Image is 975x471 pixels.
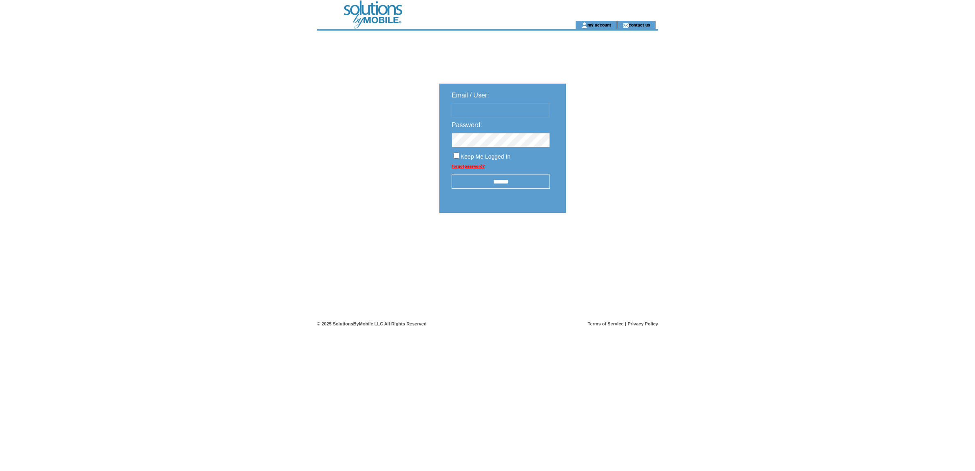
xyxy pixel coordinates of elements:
img: transparent.png [589,233,630,243]
span: Email / User: [452,92,489,99]
span: | [625,321,626,326]
a: Terms of Service [588,321,624,326]
a: Forgot password? [452,164,485,168]
img: contact_us_icon.gif [623,22,629,29]
span: Keep Me Logged In [461,153,510,160]
a: my account [587,22,611,27]
a: contact us [629,22,650,27]
span: © 2025 SolutionsByMobile LLC All Rights Reserved [317,321,427,326]
a: Privacy Policy [627,321,658,326]
span: Password: [452,122,482,128]
img: account_icon.gif [581,22,587,29]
